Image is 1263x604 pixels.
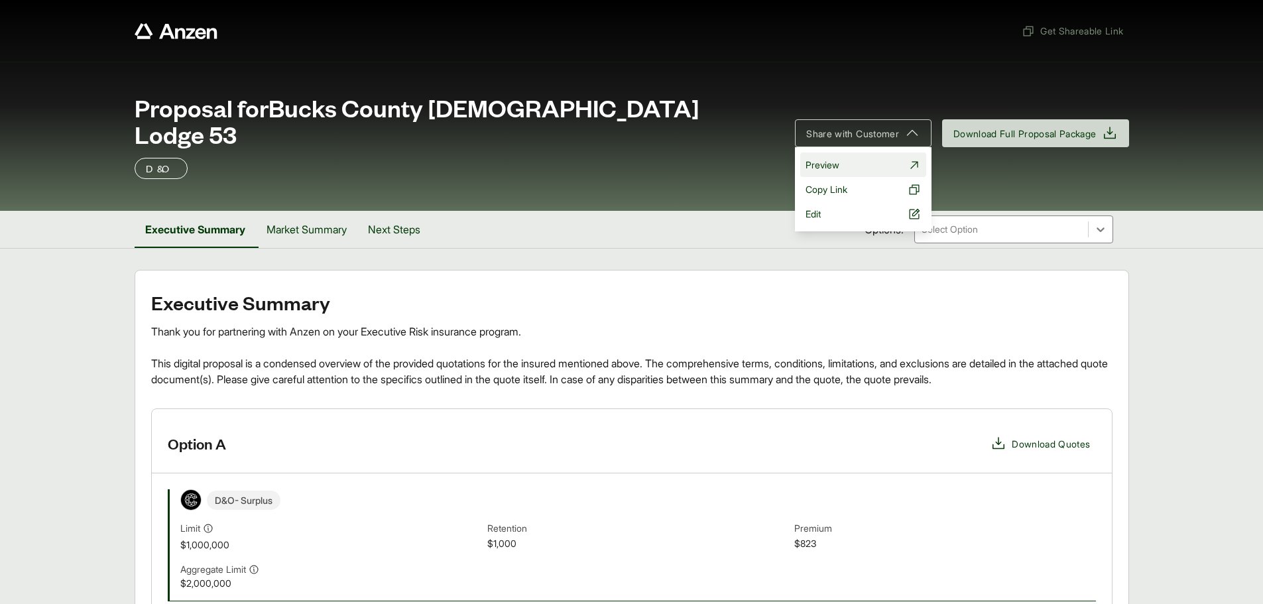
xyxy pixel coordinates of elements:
span: Premium [794,521,1096,536]
span: Aggregate Limit [180,562,246,576]
button: Copy Link [800,177,926,202]
img: Coalition [181,490,201,510]
span: Retention [487,521,789,536]
span: Get Shareable Link [1022,24,1123,38]
span: Download Full Proposal Package [953,127,1097,141]
h3: Option A [168,434,226,453]
span: Limit [180,521,200,535]
a: Edit [800,202,926,226]
span: $1,000,000 [180,538,482,552]
span: Download Quotes [1012,437,1090,451]
span: Share with Customer [806,127,899,141]
button: Share with Customer [795,119,932,147]
a: Preview [800,152,926,177]
h2: Executive Summary [151,292,1113,313]
button: Next Steps [357,211,431,248]
span: Copy Link [806,182,847,196]
span: Preview [806,158,839,172]
span: $1,000 [487,536,789,552]
span: $823 [794,536,1096,552]
button: Get Shareable Link [1016,19,1128,43]
button: Download Full Proposal Package [942,119,1129,147]
span: Edit [806,207,821,221]
a: Anzen website [135,23,217,39]
span: $2,000,000 [180,576,482,590]
p: D&O [146,160,176,176]
button: Executive Summary [135,211,256,248]
button: Market Summary [256,211,357,248]
span: D&O - Surplus [207,491,280,510]
div: Thank you for partnering with Anzen on your Executive Risk insurance program. This digital propos... [151,324,1113,387]
button: Download Quotes [985,430,1095,457]
span: Proposal for Bucks County [DEMOGRAPHIC_DATA] Lodge 53 [135,94,780,147]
